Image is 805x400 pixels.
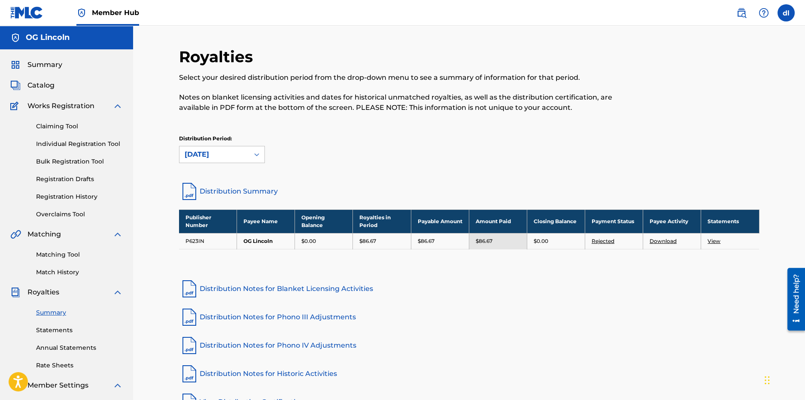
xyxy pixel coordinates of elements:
img: Royalties [10,287,21,297]
span: Summary [27,60,62,70]
img: pdf [179,335,200,356]
h2: Royalties [179,47,257,67]
span: Works Registration [27,101,94,111]
span: Member Hub [92,8,139,18]
img: Summary [10,60,21,70]
img: distribution-summary-pdf [179,181,200,202]
img: Works Registration [10,101,21,111]
img: expand [112,101,123,111]
p: $86.67 [418,237,434,245]
a: Overclaims Tool [36,210,123,219]
iframe: Chat Widget [762,359,805,400]
th: Closing Balance [527,209,585,233]
th: Payee Activity [643,209,701,233]
th: Amount Paid [469,209,527,233]
a: Rate Sheets [36,361,123,370]
a: Rejected [592,238,614,244]
span: Catalog [27,80,55,91]
a: Matching Tool [36,250,123,259]
p: Select your desired distribution period from the drop-down menu to see a summary of information f... [179,73,626,83]
a: Claiming Tool [36,122,123,131]
a: Distribution Notes for Historic Activities [179,364,759,384]
a: Distribution Notes for Phono IV Adjustments [179,335,759,356]
span: Royalties [27,287,59,297]
p: $86.67 [476,237,492,245]
a: Statements [36,326,123,335]
td: OG Lincoln [237,233,295,249]
span: Matching [27,229,61,239]
a: Registration History [36,192,123,201]
th: Publisher Number [179,209,237,233]
h5: OG Lincoln [26,33,70,42]
div: Help [755,4,772,21]
div: [DATE] [185,149,244,160]
a: Match History [36,268,123,277]
a: Distribution Notes for Blanket Licensing Activities [179,279,759,299]
td: P623IN [179,233,237,249]
img: expand [112,287,123,297]
th: Payee Name [237,209,295,233]
a: Public Search [733,4,750,21]
th: Statements [701,209,759,233]
p: Distribution Period: [179,135,265,142]
p: $0.00 [534,237,548,245]
img: search [736,8,747,18]
a: CatalogCatalog [10,80,55,91]
a: Bulk Registration Tool [36,157,123,166]
img: pdf [179,307,200,327]
img: pdf [179,364,200,384]
a: Download [650,238,677,244]
a: View [708,238,720,244]
th: Payment Status [585,209,643,233]
th: Payable Amount [411,209,469,233]
th: Opening Balance [295,209,353,233]
img: expand [112,380,123,391]
img: help [759,8,769,18]
iframe: Resource Center [781,264,805,333]
a: Distribution Summary [179,181,759,202]
img: MLC Logo [10,6,43,19]
p: Notes on blanket licensing activities and dates for historical unmatched royalties, as well as th... [179,92,626,113]
span: Member Settings [27,380,88,391]
img: Top Rightsholder [76,8,87,18]
img: expand [112,229,123,239]
div: Drag [765,367,770,393]
th: Royalties in Period [353,209,411,233]
img: Catalog [10,80,21,91]
p: $0.00 [301,237,316,245]
a: Individual Registration Tool [36,139,123,148]
a: Annual Statements [36,343,123,352]
img: Matching [10,229,21,239]
p: $86.67 [359,237,376,245]
a: Registration Drafts [36,175,123,184]
a: Summary [36,308,123,317]
div: User Menu [778,4,795,21]
img: Accounts [10,33,21,43]
a: SummarySummary [10,60,62,70]
img: pdf [179,279,200,299]
a: Distribution Notes for Phono III Adjustments [179,307,759,327]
